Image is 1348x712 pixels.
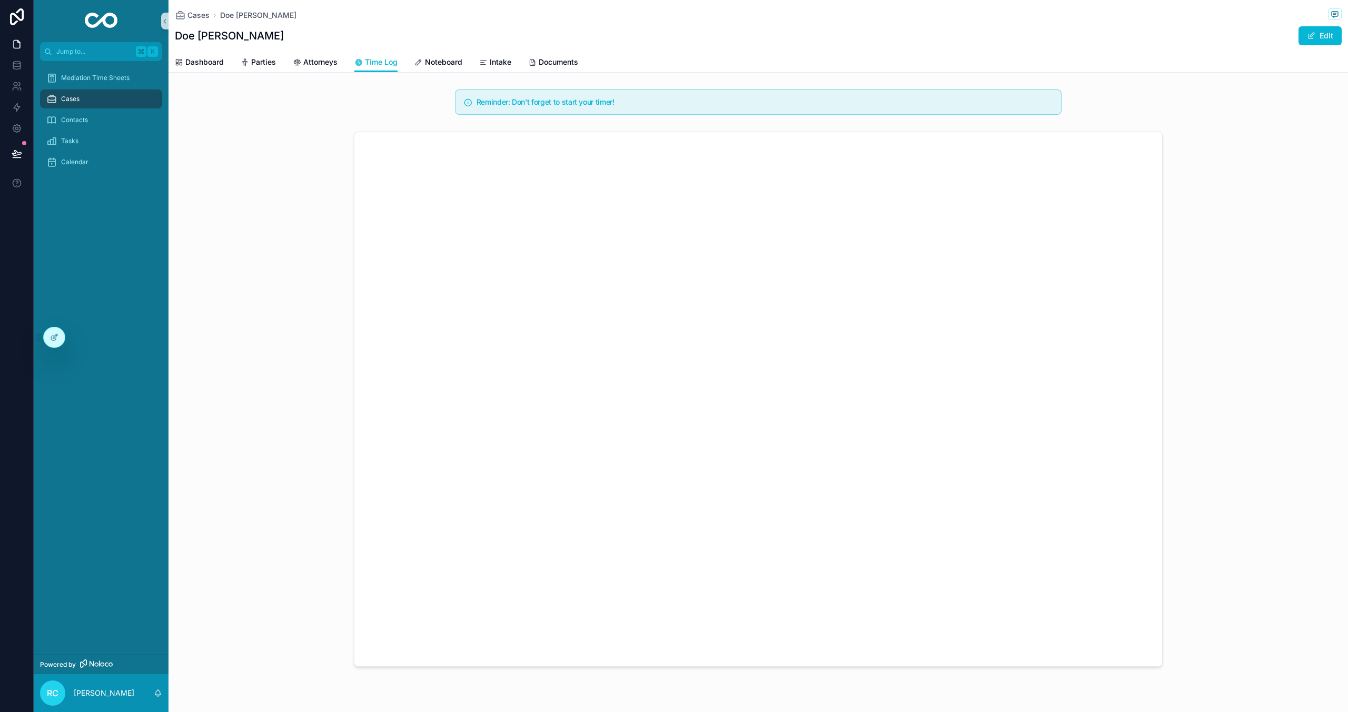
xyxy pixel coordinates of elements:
a: Contacts [40,111,162,129]
span: Calendar [61,158,88,166]
div: scrollable content [34,61,168,185]
span: RC [47,687,58,699]
a: Time Log [354,53,398,73]
span: Cases [61,95,80,103]
span: Documents [539,57,578,67]
a: Doe [PERSON_NAME] [220,10,296,21]
a: Calendar [40,153,162,172]
span: Jump to... [56,47,132,56]
span: Mediation Time Sheets [61,74,130,82]
button: Edit [1299,26,1342,45]
a: Intake [479,53,511,74]
img: App logo [85,13,118,29]
a: Mediation Time Sheets [40,68,162,87]
span: Dashboard [185,57,224,67]
a: Parties [241,53,276,74]
span: Cases [187,10,210,21]
a: Cases [40,89,162,108]
a: Powered by [34,655,168,674]
a: Cases [175,10,210,21]
span: Powered by [40,660,76,669]
h1: Doe [PERSON_NAME] [175,28,284,43]
span: Parties [251,57,276,67]
a: Tasks [40,132,162,151]
a: Documents [528,53,578,74]
h5: Reminder: Don't forget to start your timer! [477,98,1053,106]
span: Time Log [365,57,398,67]
span: Attorneys [303,57,338,67]
span: K [148,47,157,56]
p: [PERSON_NAME] [74,688,134,698]
a: Attorneys [293,53,338,74]
button: Jump to...K [40,42,162,61]
span: Contacts [61,116,88,124]
a: Noteboard [414,53,462,74]
a: Dashboard [175,53,224,74]
span: Tasks [61,137,78,145]
span: Intake [490,57,511,67]
span: Noteboard [425,57,462,67]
